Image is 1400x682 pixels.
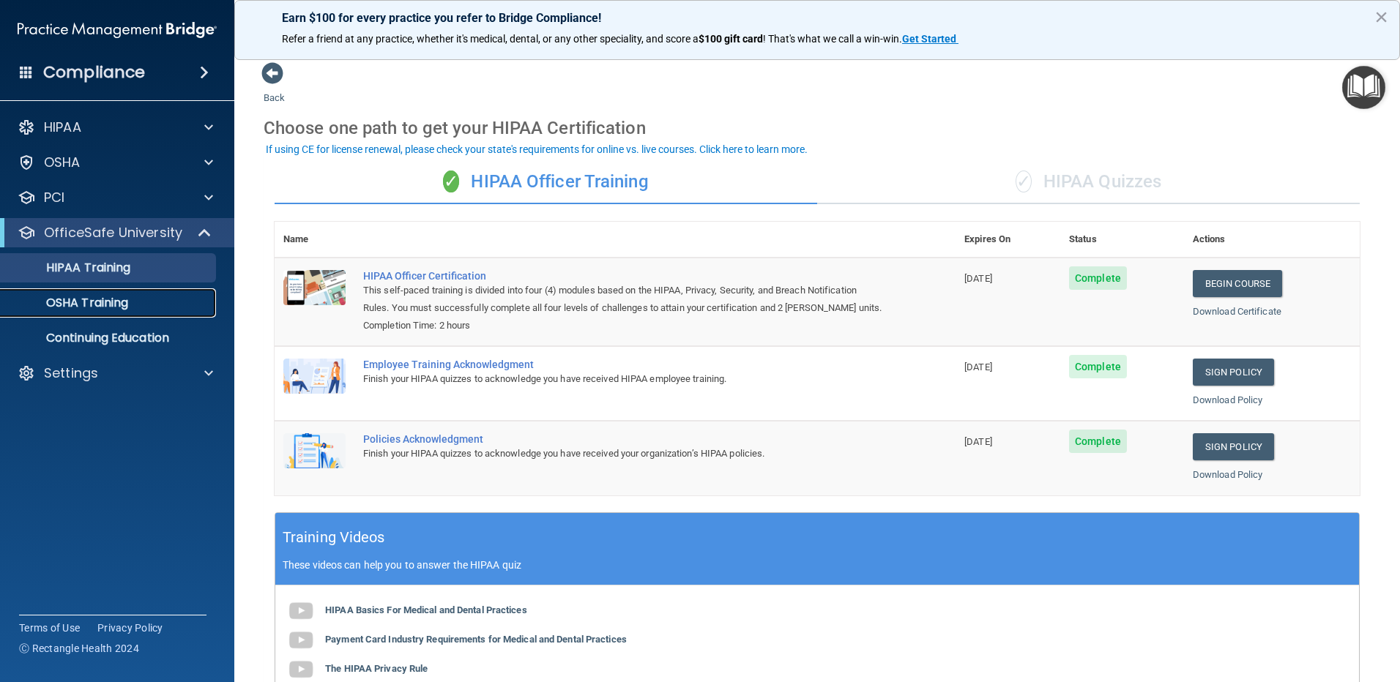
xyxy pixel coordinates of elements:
[1193,469,1263,480] a: Download Policy
[817,160,1360,204] div: HIPAA Quizzes
[18,15,217,45] img: PMB logo
[325,663,428,674] b: The HIPAA Privacy Rule
[44,189,64,206] p: PCI
[964,273,992,284] span: [DATE]
[97,621,163,635] a: Privacy Policy
[699,33,763,45] strong: $100 gift card
[44,119,81,136] p: HIPAA
[283,525,385,550] h5: Training Videos
[363,370,882,388] div: Finish your HIPAA quizzes to acknowledge you have received HIPAA employee training.
[1069,355,1127,378] span: Complete
[264,75,285,103] a: Back
[10,296,128,310] p: OSHA Training
[18,119,213,136] a: HIPAA
[363,433,882,445] div: Policies Acknowledgment
[264,142,810,157] button: If using CE for license renewal, please check your state's requirements for online vs. live cours...
[363,359,882,370] div: Employee Training Acknowledgment
[363,445,882,462] div: Finish your HIPAA quizzes to acknowledge you have received your organization’s HIPAA policies.
[1184,222,1360,258] th: Actions
[44,224,182,241] p: OfficeSafe University
[275,160,817,204] div: HIPAA Officer Training
[282,11,1352,25] p: Earn $100 for every practice you refer to Bridge Compliance!
[763,33,902,45] span: ! That's what we call a win-win.
[1060,222,1184,258] th: Status
[283,559,1352,571] p: These videos can help you to answer the HIPAA quiz
[1193,394,1263,405] a: Download Policy
[443,170,459,192] span: ✓
[1374,5,1388,29] button: Close
[1069,430,1127,453] span: Complete
[44,364,98,382] p: Settings
[363,317,882,334] div: Completion Time: 2 hours
[363,282,882,317] div: This self-paced training is divided into four (4) modules based on the HIPAA, Privacy, Security, ...
[266,144,808,154] div: If using CE for license renewal, please check your state's requirements for online vs. live cours...
[19,621,80,635] a: Terms of Use
[264,107,1371,149] div: Choose one path to get your HIPAA Certification
[325,604,527,615] b: HIPAA Basics For Medical and Dental Practices
[43,62,145,83] h4: Compliance
[10,261,130,275] p: HIPAA Training
[964,436,992,447] span: [DATE]
[1193,433,1274,460] a: Sign Policy
[282,33,699,45] span: Refer a friend at any practice, whether it's medical, dental, or any other speciality, and score a
[902,33,956,45] strong: Get Started
[363,270,882,282] a: HIPAA Officer Certification
[10,331,209,345] p: Continuing Education
[964,361,992,372] span: [DATE]
[275,222,354,258] th: Name
[1193,270,1282,297] a: Begin Course
[44,154,81,171] p: OSHA
[18,224,212,241] a: OfficeSafe University
[1193,359,1274,386] a: Sign Policy
[18,364,213,382] a: Settings
[286,626,316,655] img: gray_youtube_icon.38fcd6cc.png
[1016,170,1032,192] span: ✓
[18,154,213,171] a: OSHA
[956,222,1060,258] th: Expires On
[1193,306,1281,317] a: Download Certificate
[1069,266,1127,290] span: Complete
[325,634,627,645] b: Payment Card Industry Requirements for Medical and Dental Practices
[1342,66,1385,109] button: Open Resource Center
[286,596,316,626] img: gray_youtube_icon.38fcd6cc.png
[19,641,139,656] span: Ⓒ Rectangle Health 2024
[902,33,958,45] a: Get Started
[18,189,213,206] a: PCI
